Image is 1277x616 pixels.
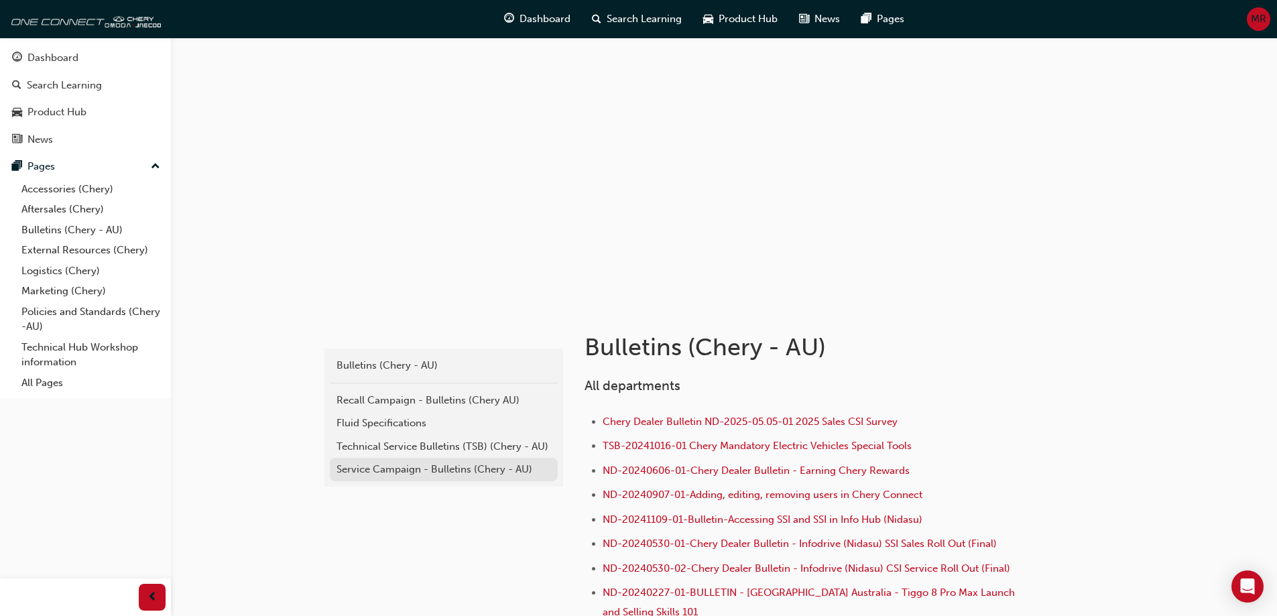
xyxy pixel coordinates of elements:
[16,199,166,220] a: Aftersales (Chery)
[16,373,166,393] a: All Pages
[504,11,514,27] span: guage-icon
[27,159,55,174] div: Pages
[585,332,1024,362] h1: Bulletins (Chery - AU)
[5,73,166,98] a: Search Learning
[603,465,910,477] a: ND-20240606-01-Chery Dealer Bulletin - Earning Chery Rewards
[12,80,21,92] span: search-icon
[330,435,558,458] a: Technical Service Bulletins (TSB) (Chery - AU)
[692,5,788,33] a: car-iconProduct Hub
[799,11,809,27] span: news-icon
[851,5,915,33] a: pages-iconPages
[16,220,166,241] a: Bulletins (Chery - AU)
[603,538,997,550] a: ND-20240530-01-Chery Dealer Bulletin - Infodrive (Nidasu) SSI Sales Roll Out (Final)
[5,154,166,179] button: Pages
[603,562,1010,574] a: ND-20240530-02-Chery Dealer Bulletin - Infodrive (Nidasu) CSI Service Roll Out (Final)
[330,389,558,412] a: Recall Campaign - Bulletins (Chery AU)
[16,281,166,302] a: Marketing (Chery)
[1231,570,1264,603] div: Open Intercom Messenger
[27,78,102,93] div: Search Learning
[788,5,851,33] a: news-iconNews
[877,11,904,27] span: Pages
[703,11,713,27] span: car-icon
[607,11,682,27] span: Search Learning
[151,158,160,176] span: up-icon
[330,354,558,377] a: Bulletins (Chery - AU)
[16,240,166,261] a: External Resources (Chery)
[16,261,166,282] a: Logistics (Chery)
[520,11,570,27] span: Dashboard
[493,5,581,33] a: guage-iconDashboard
[5,46,166,70] a: Dashboard
[581,5,692,33] a: search-iconSearch Learning
[12,52,22,64] span: guage-icon
[337,393,551,408] div: Recall Campaign - Bulletins (Chery AU)
[27,105,86,120] div: Product Hub
[814,11,840,27] span: News
[337,462,551,477] div: Service Campaign - Bulletins (Chery - AU)
[16,179,166,200] a: Accessories (Chery)
[7,5,161,32] img: oneconnect
[603,489,922,501] a: ND-20240907-01-Adding, editing, removing users in Chery Connect
[1247,7,1270,31] button: MR
[27,132,53,147] div: News
[12,134,22,146] span: news-icon
[16,302,166,337] a: Policies and Standards (Chery -AU)
[5,100,166,125] a: Product Hub
[861,11,871,27] span: pages-icon
[147,589,158,606] span: prev-icon
[337,358,551,373] div: Bulletins (Chery - AU)
[27,50,78,66] div: Dashboard
[5,127,166,152] a: News
[603,416,898,428] a: Chery Dealer Bulletin ND-2025-05.05-01 2025 Sales CSI Survey
[603,513,922,526] a: ND-20241109-01-Bulletin-Accessing SSI and SSI in Info Hub (Nidasu)
[12,107,22,119] span: car-icon
[1251,11,1266,27] span: MR
[603,440,912,452] a: TSB-20241016-01 Chery Mandatory Electric Vehicles Special Tools
[16,337,166,373] a: Technical Hub Workshop information
[337,416,551,431] div: Fluid Specifications
[592,11,601,27] span: search-icon
[330,458,558,481] a: Service Campaign - Bulletins (Chery - AU)
[585,378,680,393] span: All departments
[5,43,166,154] button: DashboardSearch LearningProduct HubNews
[12,161,22,173] span: pages-icon
[337,439,551,454] div: Technical Service Bulletins (TSB) (Chery - AU)
[719,11,778,27] span: Product Hub
[330,412,558,435] a: Fluid Specifications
